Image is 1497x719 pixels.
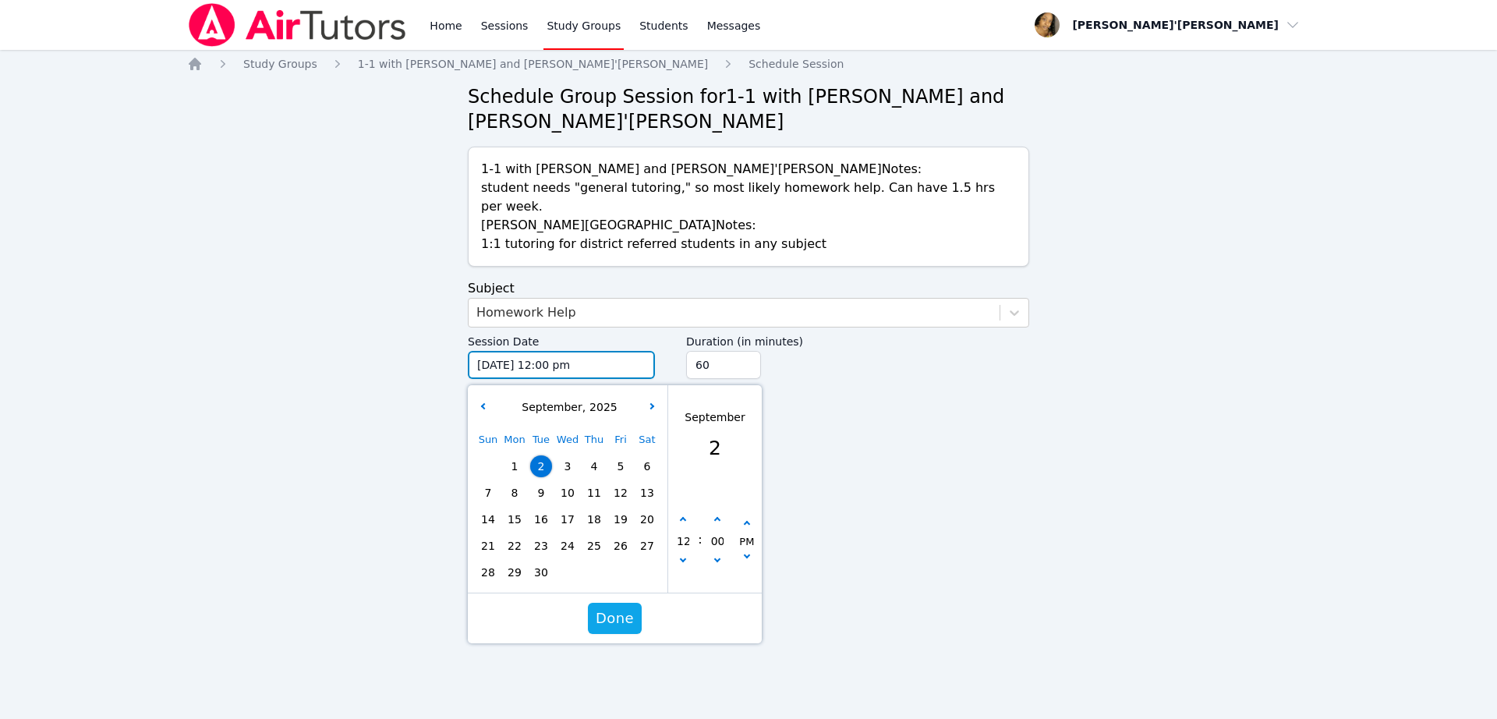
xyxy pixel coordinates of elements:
div: Choose Friday October 03 of 2025 [607,559,634,586]
span: [PERSON_NAME][GEOGRAPHIC_DATA] Notes: [481,218,756,232]
div: , [518,399,617,416]
span: 22 [504,535,526,557]
span: 8 [504,482,526,504]
div: Choose Friday September 12 of 2025 [607,480,634,506]
a: 1-1 with [PERSON_NAME] and [PERSON_NAME]'[PERSON_NAME] [358,56,708,72]
span: 15 [504,508,526,530]
div: PM [739,533,754,551]
div: Tue [528,427,554,453]
div: Choose Saturday October 04 of 2025 [634,559,660,586]
div: Sun [475,427,501,453]
div: Choose Saturday September 20 of 2025 [634,506,660,533]
span: 30 [530,561,552,583]
a: Study Groups [243,56,317,72]
div: Choose Thursday September 18 of 2025 [581,506,607,533]
span: 1-1 with [PERSON_NAME] and [PERSON_NAME]'[PERSON_NAME] Notes: [481,161,922,176]
div: Thu [581,427,607,453]
span: 1 [504,455,526,477]
span: 29 [504,561,526,583]
span: 11 [583,482,605,504]
div: Sat [634,427,660,453]
div: Homework Help [476,303,576,322]
div: Choose Thursday October 02 of 2025 [581,559,607,586]
div: Fri [607,427,634,453]
div: Choose Tuesday September 23 of 2025 [528,533,554,559]
label: Session Date [468,328,655,351]
div: Choose Monday September 01 of 2025 [501,453,528,480]
span: 13 [636,482,658,504]
span: 5 [610,455,632,477]
span: 10 [557,482,579,504]
div: 2 [685,434,745,463]
div: Choose Saturday September 13 of 2025 [634,480,660,506]
span: Done [596,607,634,629]
div: Choose Monday September 22 of 2025 [501,533,528,559]
span: September [518,401,582,413]
div: Mon [501,427,528,453]
div: Choose Thursday September 04 of 2025 [581,453,607,480]
div: Choose Tuesday September 16 of 2025 [528,506,554,533]
div: Choose Sunday September 21 of 2025 [475,533,501,559]
div: Choose Monday September 29 of 2025 [501,559,528,586]
div: Choose Friday September 26 of 2025 [607,533,634,559]
div: Choose Wednesday September 10 of 2025 [554,480,581,506]
div: Choose Friday September 19 of 2025 [607,506,634,533]
h2: Schedule Group Session for 1-1 with [PERSON_NAME] and [PERSON_NAME]'[PERSON_NAME] [468,84,1029,134]
div: September [685,409,745,426]
span: 2 [530,455,552,477]
div: Choose Sunday September 14 of 2025 [475,506,501,533]
nav: Breadcrumb [187,56,1310,72]
span: 17 [557,508,579,530]
span: 20 [636,508,658,530]
div: Choose Friday September 05 of 2025 [607,453,634,480]
span: 21 [477,535,499,557]
div: Choose Tuesday September 09 of 2025 [528,480,554,506]
span: 9 [530,482,552,504]
span: 24 [557,535,579,557]
div: Choose Tuesday September 02 of 2025 [528,453,554,480]
span: 16 [530,508,552,530]
span: 3 [557,455,579,477]
span: 18 [583,508,605,530]
span: 28 [477,561,499,583]
span: 14 [477,508,499,530]
div: Choose Wednesday September 17 of 2025 [554,506,581,533]
span: 7 [477,482,499,504]
img: Air Tutors [187,3,408,47]
div: Choose Thursday September 11 of 2025 [581,480,607,506]
span: 19 [610,508,632,530]
div: Choose Wednesday September 03 of 2025 [554,453,581,480]
label: Subject [468,281,515,296]
div: Choose Wednesday October 01 of 2025 [554,559,581,586]
span: 27 [636,535,658,557]
span: Messages [707,18,761,34]
span: Schedule Session [748,58,844,70]
div: Choose Saturday September 27 of 2025 [634,533,660,559]
div: Choose Sunday September 07 of 2025 [475,480,501,506]
span: 1-1 with [PERSON_NAME] and [PERSON_NAME]'[PERSON_NAME] [358,58,708,70]
a: Schedule Session [748,56,844,72]
span: 26 [610,535,632,557]
div: Choose Tuesday September 30 of 2025 [528,559,554,586]
div: Choose Thursday September 25 of 2025 [581,533,607,559]
div: Choose Sunday August 31 of 2025 [475,453,501,480]
label: Duration (in minutes) [686,328,1029,351]
div: Wed [554,427,581,453]
span: 23 [530,535,552,557]
span: 6 [636,455,658,477]
div: Choose Wednesday September 24 of 2025 [554,533,581,559]
span: 12 [610,482,632,504]
div: Choose Monday September 08 of 2025 [501,480,528,506]
span: Study Groups [243,58,317,70]
div: Choose Saturday September 06 of 2025 [634,453,660,480]
button: Done [588,603,642,634]
span: : [698,489,702,590]
span: 2025 [586,401,618,413]
div: Choose Sunday September 28 of 2025 [475,559,501,586]
div: Choose Monday September 15 of 2025 [501,506,528,533]
p: student needs "general tutoring," so most likely homework help. Can have 1.5 hrs per week. [481,179,1016,216]
span: 25 [583,535,605,557]
span: 4 [583,455,605,477]
p: 1:1 tutoring for district referred students in any subject [481,235,1016,253]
